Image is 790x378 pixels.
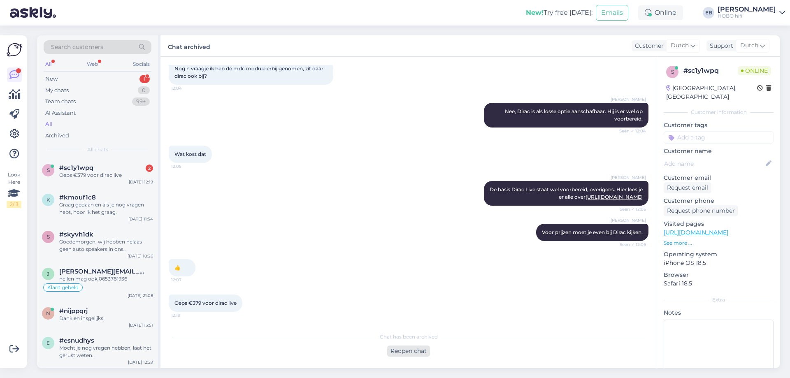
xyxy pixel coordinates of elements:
[664,229,728,236] a: [URL][DOMAIN_NAME]
[46,340,50,346] span: e
[664,259,774,267] p: iPhone OS 18.5
[611,96,646,102] span: [PERSON_NAME]
[128,253,153,259] div: [DATE] 10:26
[664,279,774,288] p: Safari 18.5
[738,66,771,75] span: Online
[129,322,153,328] div: [DATE] 13:51
[387,346,430,357] div: Reopen chat
[526,9,544,16] b: New!
[47,234,50,240] span: s
[586,194,643,200] a: [URL][DOMAIN_NAME]
[47,167,50,173] span: s
[174,264,181,271] span: 👍
[45,75,58,83] div: New
[683,66,738,76] div: # sc1y1wpq
[131,59,151,70] div: Socials
[129,179,153,185] div: [DATE] 12:19
[174,151,206,157] span: Wat kost dat
[47,271,49,277] span: j
[138,86,150,95] div: 0
[45,132,69,140] div: Archived
[128,359,153,365] div: [DATE] 12:29
[47,285,79,290] span: Klant gebeld
[59,194,96,201] span: #kmouf1c8
[45,109,76,117] div: AI Assistant
[526,8,592,18] div: Try free [DATE]:
[44,59,53,70] div: All
[59,231,93,238] span: #skyvh1dk
[664,239,774,247] p: See more ...
[664,159,764,168] input: Add name
[615,241,646,248] span: Seen ✓ 12:06
[59,238,153,253] div: Goedemorgen, wij hebben helaas geen auto speakers in ons assortriment.
[706,42,733,50] div: Support
[146,165,153,172] div: 2
[59,172,153,179] div: Oeps €379 voor dirac live
[128,216,153,222] div: [DATE] 11:54
[174,65,325,79] span: Nog n vraagje ik heb de mdc module erbij genomen, zit daar dirac ook bij?
[664,271,774,279] p: Browser
[718,6,776,13] div: [PERSON_NAME]
[85,59,100,70] div: Web
[664,121,774,130] p: Customer tags
[664,296,774,304] div: Extra
[139,75,150,83] div: 1
[128,292,153,299] div: [DATE] 21:08
[542,229,643,235] span: Voor prijzen moet je even bij Dirac kijken.
[718,13,776,19] div: HOBO hifi
[59,268,145,275] span: jeroen@jengelen.nl
[490,186,644,200] span: De basis Dirac Live staat wel voorbereid, overigens. Hier lees je er alle over
[59,337,94,344] span: #esnudhys
[168,40,210,51] label: Chat archived
[87,146,108,153] span: All chats
[171,312,202,318] span: 12:19
[664,308,774,317] p: Notes
[132,97,150,106] div: 99+
[46,197,50,203] span: k
[59,201,153,216] div: Graag gedaan en als je nog vragen hebt, hoor ik het graag.
[703,7,714,19] div: EB
[615,128,646,134] span: Seen ✓ 12:04
[664,220,774,228] p: Visited pages
[664,205,738,216] div: Request phone number
[671,41,689,50] span: Dutch
[45,120,53,128] div: All
[505,108,644,122] span: Nee, Dirac is als losse optie aanschafbaar. Hij is er wel op voorbereid.
[45,97,76,106] div: Team chats
[7,201,21,208] div: 2 / 3
[664,131,774,144] input: Add a tag
[171,163,202,169] span: 12:05
[615,206,646,212] span: Seen ✓ 12:06
[7,42,22,58] img: Askly Logo
[45,86,69,95] div: My chats
[596,5,628,21] button: Emails
[740,41,758,50] span: Dutch
[59,164,93,172] span: #sc1y1wpq
[59,344,153,359] div: Mocht je nog vragen hebben, laat het gerust weten.
[664,182,711,193] div: Request email
[171,277,202,283] span: 12:07
[632,42,664,50] div: Customer
[59,307,88,315] span: #nijppqrj
[664,250,774,259] p: Operating system
[51,43,103,51] span: Search customers
[664,147,774,155] p: Customer name
[171,85,202,91] span: 12:04
[59,315,153,322] div: Dank en insgelijks!
[59,275,153,283] div: nellen mag ook 0653781936
[718,6,785,19] a: [PERSON_NAME]HOBO hifi
[638,5,683,20] div: Online
[671,69,674,75] span: s
[611,217,646,223] span: [PERSON_NAME]
[664,197,774,205] p: Customer phone
[380,333,438,341] span: Chat has been archived
[664,109,774,116] div: Customer information
[666,84,757,101] div: [GEOGRAPHIC_DATA], [GEOGRAPHIC_DATA]
[611,174,646,181] span: [PERSON_NAME]
[174,300,237,306] span: Oeps €379 voor dirac live
[664,174,774,182] p: Customer email
[7,171,21,208] div: Look Here
[46,310,50,316] span: n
